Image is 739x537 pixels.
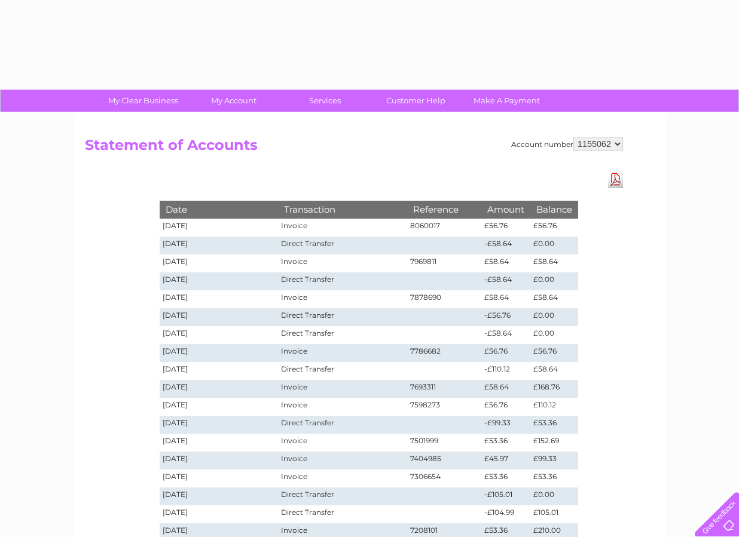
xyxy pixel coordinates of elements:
[160,219,278,237] td: [DATE]
[160,362,278,380] td: [DATE]
[278,452,407,470] td: Invoice
[407,380,481,398] td: 7693311
[278,237,407,254] td: Direct Transfer
[481,362,530,380] td: -£110.12
[160,344,278,362] td: [DATE]
[530,290,578,308] td: £58.64
[160,326,278,344] td: [DATE]
[608,171,623,188] a: Download Pdf
[481,219,530,237] td: £56.76
[278,201,407,218] th: Transaction
[160,434,278,452] td: [DATE]
[278,272,407,290] td: Direct Transfer
[481,201,530,218] th: Amount
[407,344,481,362] td: 7786682
[530,272,578,290] td: £0.00
[481,254,530,272] td: £58.64
[530,326,578,344] td: £0.00
[160,290,278,308] td: [DATE]
[278,487,407,505] td: Direct Transfer
[481,398,530,416] td: £56.76
[457,90,556,112] a: Make A Payment
[407,452,481,470] td: 7404985
[481,272,530,290] td: -£58.64
[530,470,578,487] td: £53.36
[530,398,578,416] td: £110.12
[278,290,407,308] td: Invoice
[160,254,278,272] td: [DATE]
[160,380,278,398] td: [DATE]
[481,326,530,344] td: -£58.64
[278,219,407,237] td: Invoice
[481,434,530,452] td: £53.36
[530,237,578,254] td: £0.00
[160,272,278,290] td: [DATE]
[481,308,530,326] td: -£56.76
[407,470,481,487] td: 7306654
[481,452,530,470] td: £45.97
[530,201,578,218] th: Balance
[160,505,278,523] td: [DATE]
[160,416,278,434] td: [DATE]
[530,452,578,470] td: £99.33
[481,344,530,362] td: £56.76
[278,344,407,362] td: Invoice
[530,434,578,452] td: £152.69
[407,219,481,237] td: 8060017
[481,416,530,434] td: -£99.33
[481,290,530,308] td: £58.64
[160,470,278,487] td: [DATE]
[278,434,407,452] td: Invoice
[160,487,278,505] td: [DATE]
[278,308,407,326] td: Direct Transfer
[278,362,407,380] td: Direct Transfer
[278,416,407,434] td: Direct Transfer
[530,362,578,380] td: £58.64
[511,137,623,151] div: Account number
[278,398,407,416] td: Invoice
[481,380,530,398] td: £58.64
[278,326,407,344] td: Direct Transfer
[407,254,481,272] td: 7969811
[530,254,578,272] td: £58.64
[407,398,481,416] td: 7598273
[160,237,278,254] td: [DATE]
[278,470,407,487] td: Invoice
[85,137,623,159] h2: Statement of Accounts
[276,90,374,112] a: Services
[407,201,481,218] th: Reference
[530,487,578,505] td: £0.00
[530,344,578,362] td: £56.76
[481,237,530,254] td: -£58.64
[481,505,530,523] td: -£104.99
[278,254,407,272] td: Invoice
[407,434,481,452] td: 7501999
[530,308,578,326] td: £0.00
[94,90,193,112] a: My Clear Business
[278,505,407,523] td: Direct Transfer
[367,90,465,112] a: Customer Help
[530,416,578,434] td: £53.36
[160,308,278,326] td: [DATE]
[160,452,278,470] td: [DATE]
[481,487,530,505] td: -£105.01
[481,470,530,487] td: £53.36
[530,380,578,398] td: £168.76
[160,201,278,218] th: Date
[407,290,481,308] td: 7878690
[160,398,278,416] td: [DATE]
[185,90,283,112] a: My Account
[530,219,578,237] td: £56.76
[530,505,578,523] td: £105.01
[278,380,407,398] td: Invoice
